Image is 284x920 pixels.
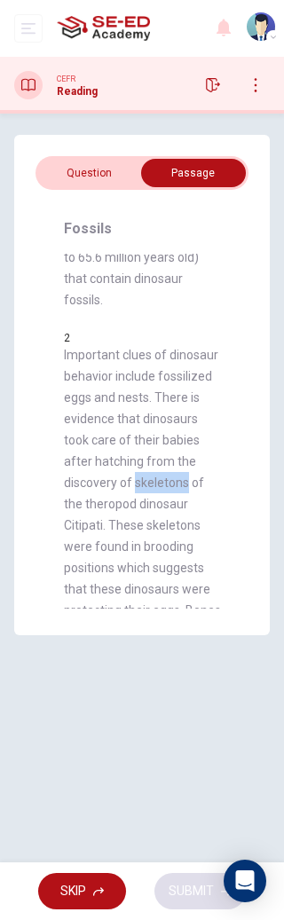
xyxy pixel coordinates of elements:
[247,12,275,41] img: Profile picture
[57,11,150,46] img: SE-ED Academy logo
[64,218,112,240] h4: Fossils
[57,73,75,85] span: CEFR
[60,880,86,902] span: SKIP
[14,14,43,43] button: open mobile menu
[64,332,221,344] div: 2
[64,348,221,767] span: Important clues of dinosaur behavior include fossilized eggs and nests. There is evidence that di...
[38,873,126,909] button: SKIP
[224,860,266,902] div: Open Intercom Messenger
[57,85,98,98] h1: Reading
